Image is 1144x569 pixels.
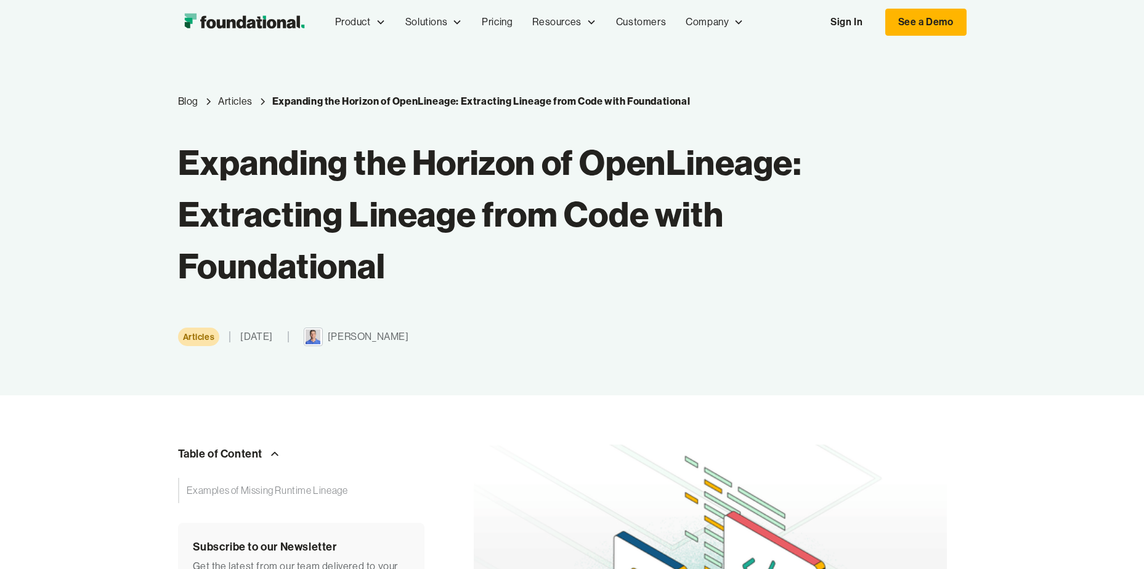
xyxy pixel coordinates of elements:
[405,14,447,30] div: Solutions
[686,14,729,30] div: Company
[178,478,424,504] a: Examples of Missing Runtime Lineage
[885,9,967,36] a: See a Demo
[532,14,581,30] div: Resources
[676,2,753,42] div: Company
[240,329,273,345] div: [DATE]
[218,94,253,110] a: Category
[1082,510,1144,569] iframe: Chat Widget
[396,2,472,42] div: Solutions
[272,94,690,110] div: Expanding the Horizon of OpenLineage: Extracting Lineage from Code with Foundational
[178,328,220,346] a: Category
[472,2,522,42] a: Pricing
[183,330,215,344] div: Articles
[178,94,198,110] a: Blog
[325,2,396,42] div: Product
[272,94,690,110] a: Current blog
[267,446,282,461] img: Arrow
[335,14,371,30] div: Product
[178,10,310,34] a: home
[178,10,310,34] img: Foundational Logo
[178,137,809,292] h1: Expanding the Horizon of OpenLineage: Extracting Lineage from Code with Foundational
[818,9,875,35] a: Sign In
[522,2,606,42] div: Resources
[193,538,410,556] div: Subscribe to our Newsletter
[328,329,409,345] div: [PERSON_NAME]
[606,2,676,42] a: Customers
[178,445,263,463] div: Table of Content
[218,94,253,110] div: Articles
